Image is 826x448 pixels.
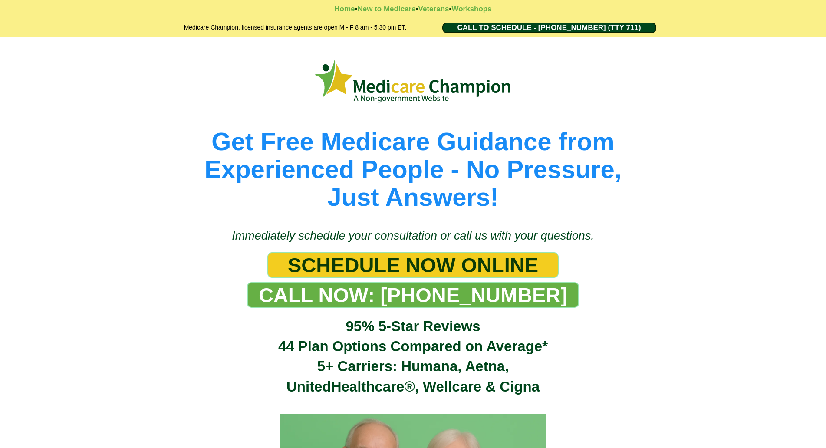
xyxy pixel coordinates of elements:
[286,379,540,395] span: UnitedHealthcare®, Wellcare & Cigna
[355,5,358,13] strong: •
[416,5,418,13] strong: •
[161,23,429,33] h2: Medicare Champion, licensed insurance agents are open M - F 8 am - 5:30 pm ET.
[418,5,449,13] a: Veterans
[449,5,451,13] strong: •
[327,183,498,211] span: Just Answers!
[278,338,548,354] span: 44 Plan Options Compared on Average*
[334,5,355,13] a: Home
[346,318,480,334] span: 95% 5-Star Reviews
[232,229,594,242] span: Immediately schedule your consultation or call us with your questions.
[259,283,567,307] span: CALL NOW: [PHONE_NUMBER]
[317,358,509,374] span: 5+ Carriers: Humana, Aetna,
[247,282,579,308] a: CALL NOW: 1-888-344-8881
[267,252,559,278] a: SCHEDULE NOW ONLINE
[451,5,491,13] a: Workshops
[442,23,656,33] a: CALL TO SCHEDULE - 1-888-344-8881 (TTY 711)
[204,127,622,183] span: Get Free Medicare Guidance from Experienced People - No Pressure,
[357,5,415,13] a: New to Medicare
[288,253,538,277] span: SCHEDULE NOW ONLINE
[457,23,641,32] span: CALL TO SCHEDULE - [PHONE_NUMBER] (TTY 711)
